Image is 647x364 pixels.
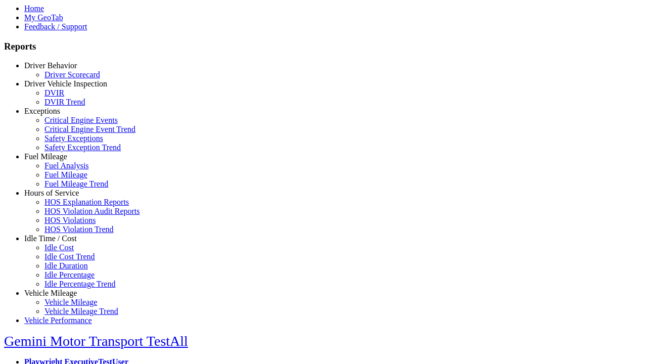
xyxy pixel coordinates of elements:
a: Vehicle Performance [24,316,92,325]
a: Gemini Motor Transport TestAll [4,333,188,349]
a: Safety Exception Trend [44,143,121,152]
a: Idle Cost [44,243,74,252]
a: HOS Violation Audit Reports [44,207,140,215]
a: Hours of Service [24,189,79,197]
a: HOS Explanation Reports [44,198,129,206]
a: Vehicle Mileage [44,298,97,306]
a: My GeoTab [24,13,63,22]
a: Vehicle Mileage [24,289,77,297]
a: Driver Behavior [24,61,77,70]
a: Fuel Mileage Trend [44,179,108,188]
a: Safety Exceptions [44,134,103,143]
a: Fuel Mileage [44,170,87,179]
a: Driver Scorecard [44,70,100,79]
a: HOS Violations [44,216,96,224]
a: Idle Duration [44,261,88,270]
a: Critical Engine Events [44,116,118,124]
a: Critical Engine Event Trend [44,125,135,133]
a: Home [24,4,44,13]
a: Fuel Mileage [24,152,67,161]
a: HOS Violation Trend [44,225,114,234]
a: Idle Percentage Trend [44,280,115,288]
a: DVIR [44,88,64,97]
a: Exceptions [24,107,60,115]
a: Idle Time / Cost [24,234,77,243]
a: Vehicle Mileage Trend [44,307,118,315]
a: Idle Cost Trend [44,252,95,261]
a: Idle Percentage [44,270,95,279]
a: Fuel Analysis [44,161,89,170]
a: DVIR Trend [44,98,85,106]
a: Driver Vehicle Inspection [24,79,107,88]
h3: Reports [4,41,643,52]
a: Feedback / Support [24,22,87,31]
